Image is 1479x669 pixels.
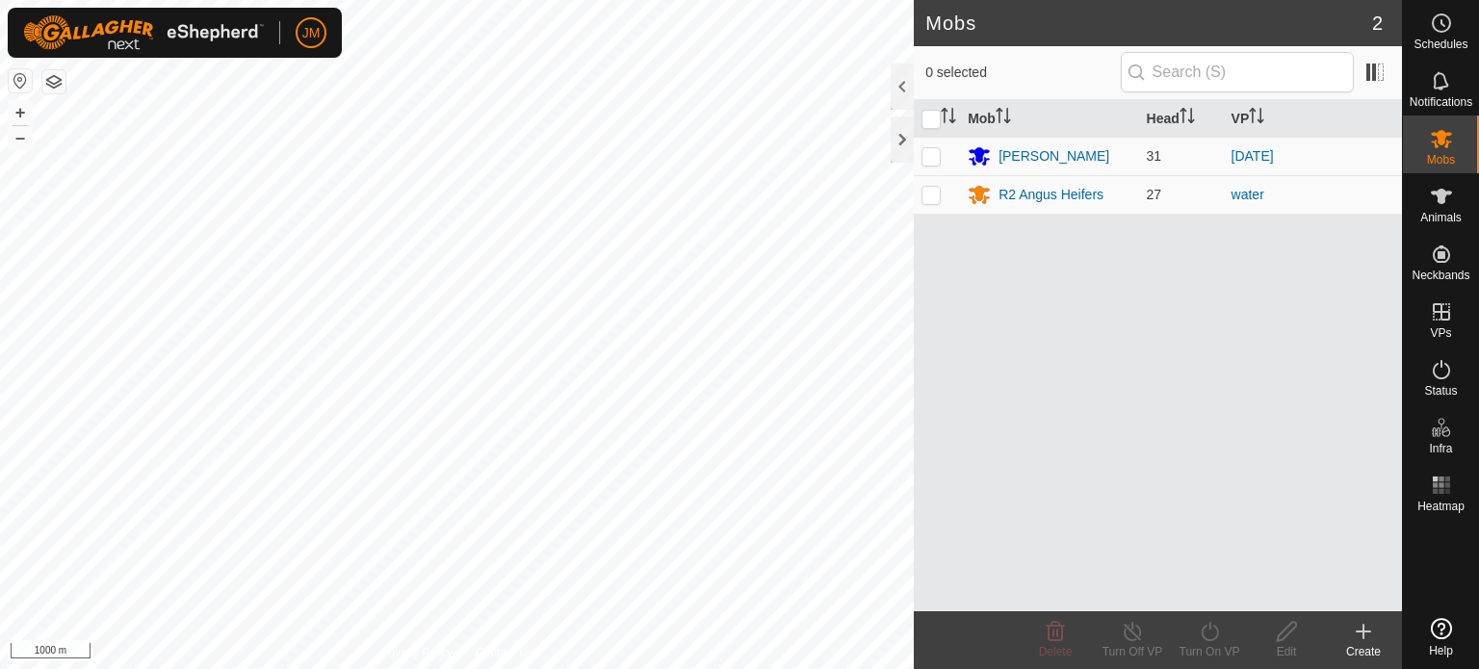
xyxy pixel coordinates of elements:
div: Edit [1248,643,1325,660]
span: VPs [1430,327,1451,339]
a: water [1232,187,1264,202]
a: [DATE] [1232,148,1274,164]
h2: Mobs [925,12,1372,35]
div: Create [1325,643,1402,660]
button: Reset Map [9,69,32,92]
a: Contact Us [476,644,532,661]
th: Head [1139,100,1224,138]
span: 0 selected [925,63,1120,83]
div: R2 Angus Heifers [999,185,1103,205]
p-sorticon: Activate to sort [1180,111,1195,126]
span: Mobs [1427,154,1455,166]
span: 31 [1147,148,1162,164]
th: Mob [960,100,1138,138]
span: Notifications [1410,96,1472,108]
button: + [9,101,32,124]
div: Turn Off VP [1094,643,1171,660]
p-sorticon: Activate to sort [941,111,956,126]
a: Help [1403,610,1479,664]
span: Help [1429,645,1453,656]
span: Neckbands [1412,270,1469,281]
div: [PERSON_NAME] [999,146,1109,167]
p-sorticon: Activate to sort [996,111,1011,126]
p-sorticon: Activate to sort [1249,111,1264,126]
span: Infra [1429,443,1452,454]
span: 27 [1147,187,1162,202]
span: Animals [1420,212,1462,223]
span: JM [302,23,321,43]
span: Delete [1039,645,1073,658]
span: Heatmap [1417,501,1465,512]
span: Status [1424,385,1457,397]
button: – [9,126,32,149]
div: Turn On VP [1171,643,1248,660]
span: Schedules [1414,39,1467,50]
th: VP [1224,100,1402,138]
a: Privacy Policy [381,644,454,661]
input: Search (S) [1121,52,1354,92]
img: Gallagher Logo [23,15,264,50]
button: Map Layers [42,70,65,93]
span: 2 [1372,9,1383,38]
